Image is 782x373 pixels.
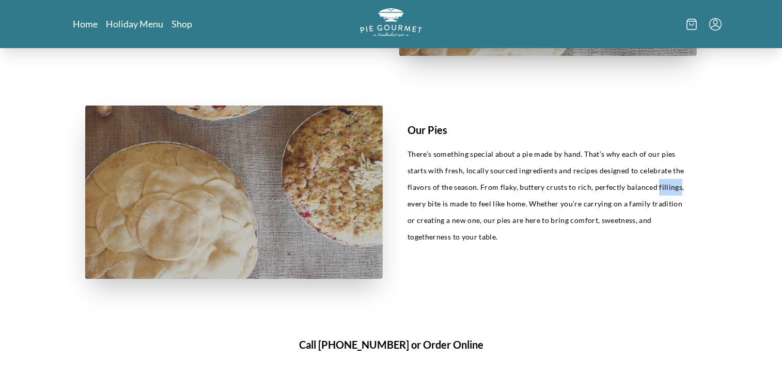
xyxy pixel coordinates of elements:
[360,8,422,37] img: logo
[360,8,422,40] a: Logo
[408,122,689,138] h1: Our Pies
[85,106,383,279] img: pies
[73,18,98,30] a: Home
[709,18,722,31] button: Menu
[106,18,163,30] a: Holiday Menu
[408,146,689,245] p: There’s something special about a pie made by hand. That’s why each of our pies starts with fresh...
[171,18,192,30] a: Shop
[85,337,697,352] h1: Call [PHONE_NUMBER] or Order Online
